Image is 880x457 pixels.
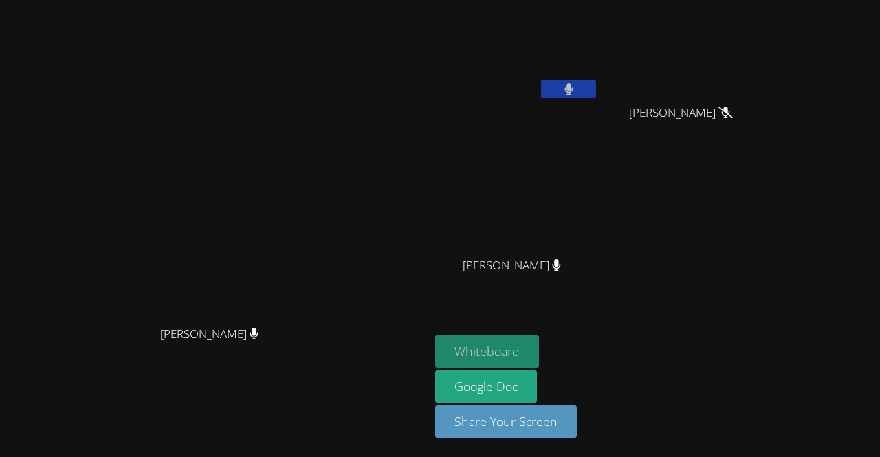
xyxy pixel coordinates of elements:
[463,256,561,276] span: [PERSON_NAME]
[435,335,539,368] button: Whiteboard
[160,324,258,344] span: [PERSON_NAME]
[435,370,537,403] a: Google Doc
[629,103,733,123] span: [PERSON_NAME]
[435,405,577,438] button: Share Your Screen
